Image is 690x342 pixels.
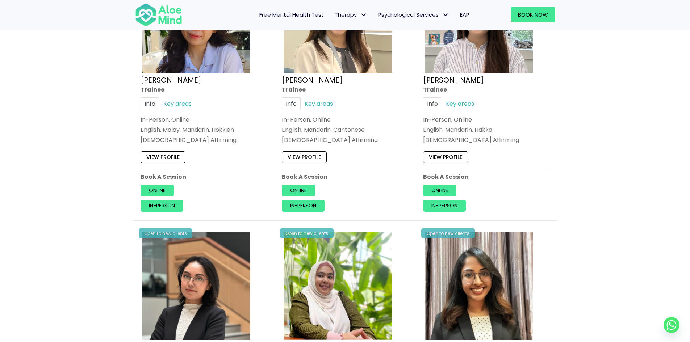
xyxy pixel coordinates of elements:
p: English, Mandarin, Cantonese [282,126,409,134]
a: Key areas [301,97,337,110]
p: English, Mandarin, Hakka [423,126,550,134]
a: Whatsapp [664,317,679,333]
a: Free Mental Health Test [254,7,329,22]
img: Aloe mind Logo [135,3,182,27]
p: Book A Session [141,173,267,181]
p: Book A Session [423,173,550,181]
div: In-Person, Online [282,115,409,124]
div: Trainee [423,85,550,93]
div: Open to new clients [421,228,475,238]
nav: Menu [192,7,475,22]
a: Info [282,97,301,110]
div: [DEMOGRAPHIC_DATA] Affirming [141,136,267,144]
a: [PERSON_NAME] [282,75,343,85]
a: Book Now [511,7,555,22]
a: Info [141,97,159,110]
a: Psychological ServicesPsychological Services: submenu [373,7,455,22]
span: Free Mental Health Test [259,11,324,18]
div: Trainee [282,85,409,93]
p: English, Malay, Mandarin, Hokkien [141,126,267,134]
a: EAP [455,7,475,22]
div: In-Person, Online [423,115,550,124]
a: In-person [423,200,466,211]
span: Therapy: submenu [359,10,369,20]
a: TherapyTherapy: submenu [329,7,373,22]
div: [DEMOGRAPHIC_DATA] Affirming [423,136,550,144]
span: Therapy [335,11,367,18]
span: Psychological Services [378,11,449,18]
span: EAP [460,11,469,18]
a: View profile [423,151,468,163]
a: [PERSON_NAME] [141,75,201,85]
a: View profile [282,151,327,163]
a: In-person [141,200,183,211]
div: [DEMOGRAPHIC_DATA] Affirming [282,136,409,144]
img: Hala [142,232,250,340]
span: Psychological Services: submenu [440,10,451,20]
a: Online [423,185,456,196]
div: Open to new clients [139,228,192,238]
img: croped-Anita_Profile-photo-300×300 [425,232,533,340]
div: Open to new clients [280,228,334,238]
a: Key areas [442,97,478,110]
p: Book A Session [282,173,409,181]
span: Book Now [518,11,548,18]
a: Online [141,185,174,196]
a: Online [282,185,315,196]
a: Info [423,97,442,110]
a: View profile [141,151,185,163]
div: Trainee [141,85,267,93]
a: Key areas [159,97,196,110]
img: Shaheda Counsellor [284,232,392,340]
a: In-person [282,200,325,211]
div: In-Person, Online [141,115,267,124]
a: [PERSON_NAME] [423,75,484,85]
